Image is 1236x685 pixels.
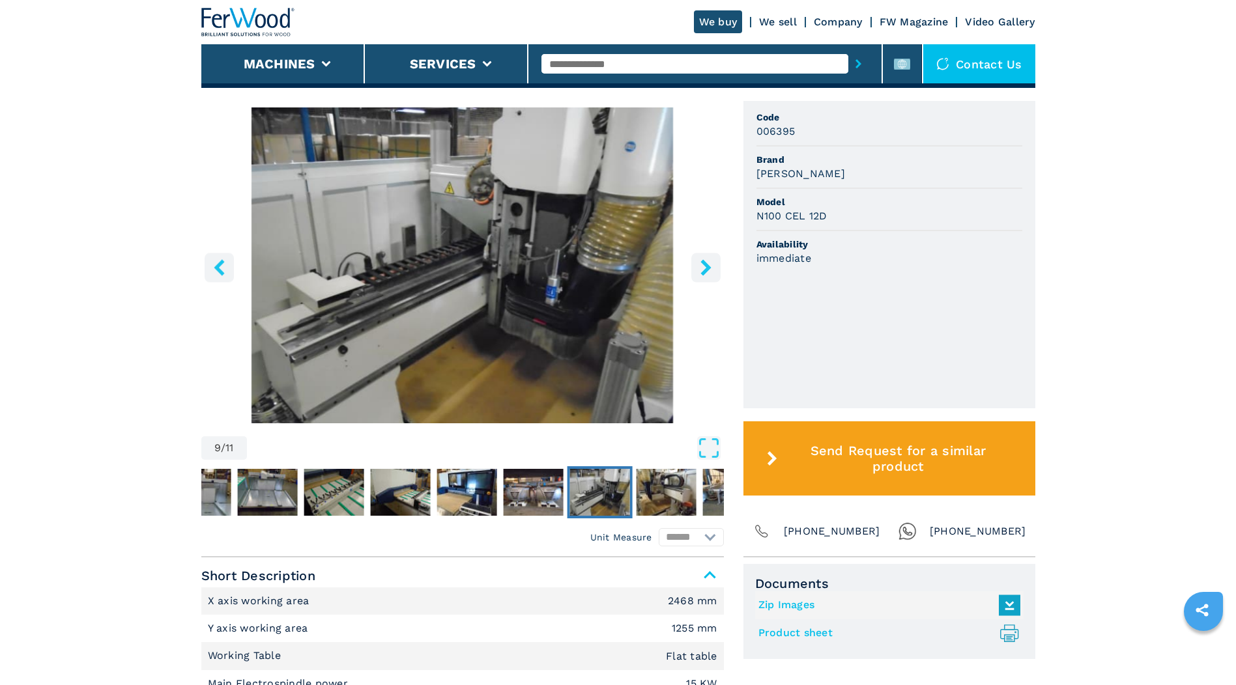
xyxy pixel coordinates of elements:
a: We buy [694,10,743,33]
span: 9 [214,443,221,453]
img: 74d1480dfb50c401e651eaef97b98c4a [237,469,297,516]
button: submit-button [848,49,869,79]
span: / [221,443,225,453]
button: Go to Slide 9 [567,466,632,518]
img: Ferwood [201,8,295,36]
img: 32a6c355155fceddacd99ddbbfc3a19f [304,469,364,516]
button: Machines [244,56,315,72]
span: Short Description [201,564,724,587]
p: X axis working area [208,594,313,608]
button: Go to Slide 6 [367,466,433,518]
img: Phone [753,522,771,540]
span: Brand [756,153,1022,166]
em: 1255 mm [672,623,717,634]
em: 2468 mm [668,596,717,606]
button: Services [410,56,476,72]
button: Open Fullscreen [250,436,721,460]
div: Go to Slide 9 [201,107,724,423]
h3: immediate [756,251,811,266]
span: Model [756,195,1022,208]
a: Product sheet [758,622,1014,644]
a: sharethis [1186,594,1218,626]
img: a7f3339f0518d4ac8eee0e93738eb1f3 [569,469,629,516]
a: Video Gallery [965,16,1035,28]
p: Y axis working area [208,621,311,636]
img: 7ce1050978233ba1a8af06e0183610ea [437,469,496,516]
button: left-button [205,253,234,282]
h3: 006395 [756,124,796,139]
h3: [PERSON_NAME] [756,166,845,181]
img: 92d707fc7ee61175c9aeef16f9714b4b [370,469,430,516]
a: Zip Images [758,594,1014,616]
img: dafbf3be6a01df19a1350de1b085180f [702,469,762,516]
iframe: Chat [1181,626,1226,675]
nav: Thumbnail Navigation [35,466,558,518]
img: Contact us [936,57,949,70]
span: [PHONE_NUMBER] [930,522,1026,540]
a: Company [814,16,863,28]
span: Send Request for a similar product [783,443,1013,474]
a: We sell [759,16,797,28]
a: FW Magazine [880,16,949,28]
span: Availability [756,238,1022,251]
button: Send Request for a similar product [743,421,1035,496]
img: cc8906e19bbd598b99c712a737e20f78 [503,469,563,516]
button: Go to Slide 4 [235,466,300,518]
button: Go to Slide 7 [434,466,499,518]
button: Go to Slide 10 [633,466,698,518]
h3: N100 CEL 12D [756,208,827,223]
img: 4b8e1410a50f2a3bd88e11a63c9d718a [171,469,231,516]
span: Documents [755,576,1024,591]
span: [PHONE_NUMBER] [784,522,880,540]
div: Contact us [923,44,1035,83]
button: Go to Slide 8 [500,466,566,518]
button: Go to Slide 5 [301,466,366,518]
span: 11 [225,443,234,453]
img: Whatsapp [898,522,917,540]
button: Go to Slide 3 [168,466,233,518]
p: Working Table [208,649,285,663]
img: CNC Machine Centres With Flat Tables MORBIDELLI N100 CEL 12D [201,107,724,423]
img: 946785d1cceab339555ba869dbc1f6bf [636,469,696,516]
button: Go to Slide 11 [700,466,765,518]
span: Code [756,111,1022,124]
em: Flat table [666,651,717,662]
em: Unit Measure [590,531,652,544]
button: right-button [691,253,721,282]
